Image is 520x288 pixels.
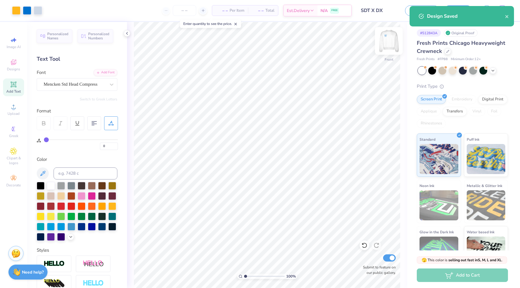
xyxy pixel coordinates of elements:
span: Est. Delivery [287,8,310,14]
input: – – [173,5,196,16]
label: Submit to feature on our public gallery. [360,265,396,275]
strong: Need help? [22,269,44,275]
img: Shadow [83,260,104,268]
span: # FP88 [438,57,448,62]
span: Minimum Order: 12 + [451,57,481,62]
span: Personalized Numbers [88,32,110,40]
input: Untitled Design [356,5,401,17]
img: Standard [419,144,458,174]
img: Metallic & Glitter Ink [467,190,506,220]
span: Glow in the Dark Ink [419,229,454,235]
span: N/A [320,8,328,14]
img: Neon Ink [419,190,458,220]
div: Transfers [443,107,467,116]
div: Styles [37,247,117,254]
div: Design Saved [427,13,505,20]
span: Fresh Prints [417,57,435,62]
div: # 512843A [417,29,441,37]
div: Applique [417,107,441,116]
div: Front [385,57,393,62]
span: Per Item [230,8,244,14]
strong: selling out fast in S, M, L and XL [448,258,502,262]
div: Add Font [94,69,117,76]
div: Embroidery [448,95,476,104]
span: Personalized Names [47,32,69,40]
button: close [505,13,509,20]
div: Enter quantity to see the price. [180,20,241,28]
div: Print Type [417,83,508,90]
span: Designs [7,67,20,72]
div: Foil [487,107,501,116]
span: Total [265,8,274,14]
img: Negative Space [83,280,104,287]
span: 100 % [286,274,296,279]
span: FREE [331,8,338,13]
button: Switch to Greek Letters [80,97,117,102]
div: Original Proof [444,29,478,37]
img: Stroke [44,260,65,267]
div: Screen Print [417,95,446,104]
button: Save as [405,5,439,16]
span: – – [216,8,228,14]
span: Greek [9,133,18,138]
div: Text Tool [37,55,117,63]
div: Vinyl [469,107,485,116]
span: Add Text [6,89,21,94]
div: Format [37,108,118,115]
span: Image AI [7,44,21,49]
span: Decorate [6,183,21,188]
span: Water based Ink [467,229,494,235]
span: Fresh Prints Chicago Heavyweight Crewneck [417,39,505,55]
span: Clipart & logos [3,156,24,165]
img: Water based Ink [467,237,506,267]
div: Rhinestones [417,119,446,128]
span: – – [252,8,264,14]
img: Glow in the Dark Ink [419,237,458,267]
img: Puff Ink [467,144,506,174]
span: Metallic & Glitter Ink [467,182,502,189]
span: Neon Ink [419,182,434,189]
span: Upload [8,111,20,116]
img: Front [377,29,401,53]
span: This color is . [422,257,503,263]
span: Puff Ink [467,136,479,142]
label: Font [37,69,46,76]
input: e.g. 7428 c [54,167,117,179]
span: 🫣 [422,257,427,263]
span: Standard [419,136,435,142]
div: Digital Print [478,95,507,104]
div: Color [37,156,117,163]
